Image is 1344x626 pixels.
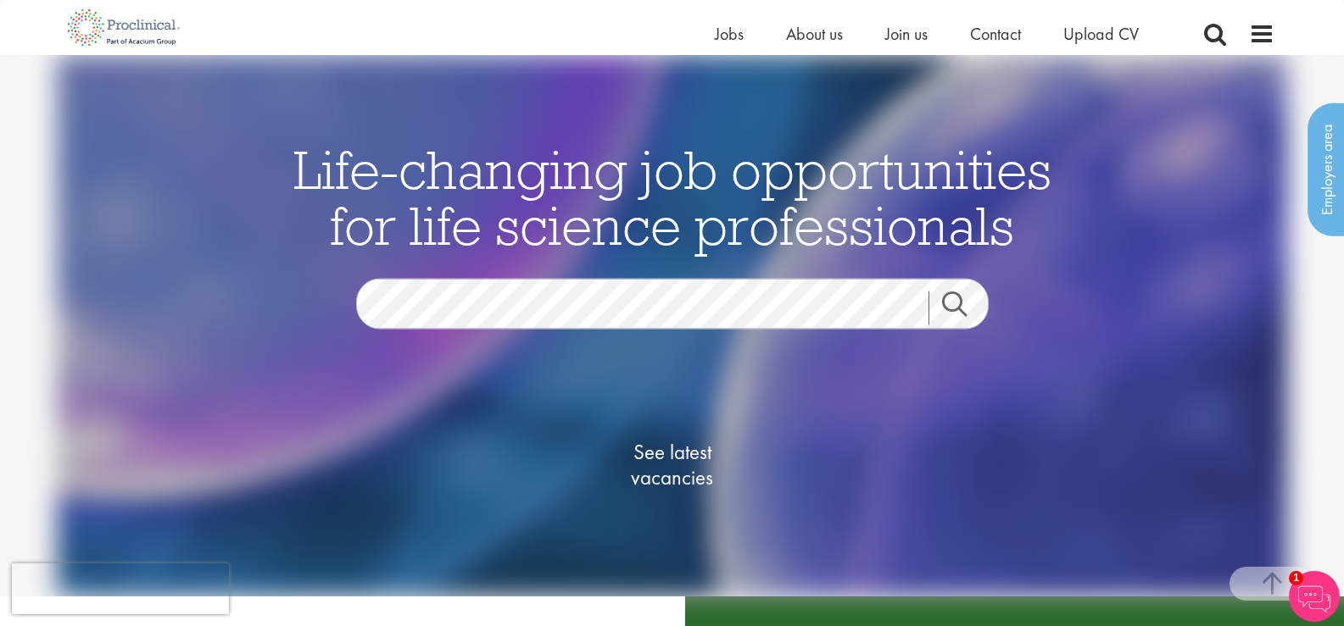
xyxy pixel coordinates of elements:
[885,23,928,45] a: Join us
[588,440,757,490] span: See latest vacancies
[970,23,1021,45] a: Contact
[588,372,757,558] a: See latestvacancies
[715,23,744,45] a: Jobs
[12,563,229,614] iframe: reCAPTCHA
[1063,23,1139,45] a: Upload CV
[786,23,843,45] a: About us
[57,55,1288,596] img: candidate home
[1289,571,1303,585] span: 1
[1289,571,1340,622] img: Chatbot
[929,291,1001,325] a: Job search submit button
[293,136,1051,259] span: Life-changing job opportunities for life science professionals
